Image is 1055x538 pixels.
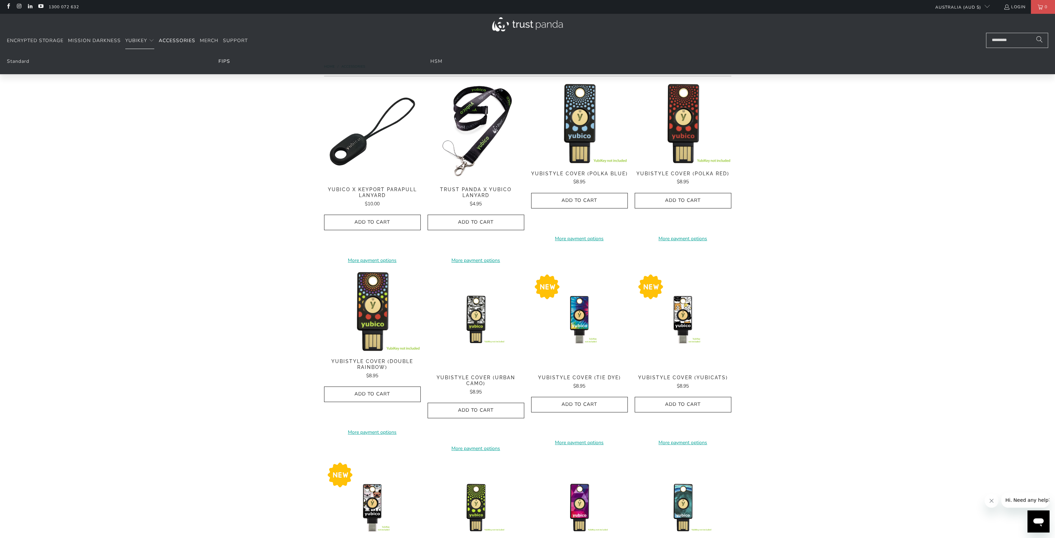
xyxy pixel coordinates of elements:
[531,397,628,412] button: Add to Cart
[1001,492,1049,508] iframe: Message from company
[531,271,628,368] a: YubiStyle Cover (Tie Dye) - Trust Panda YubiStyle Cover (Tie Dye) - Trust Panda
[428,271,524,368] img: YubiStyle Cover (Urban Camo) - Trust Panda
[635,83,731,164] img: YubiStyle Cover (Polka Red) - Trust Panda
[531,375,628,390] a: YubiStyle Cover (Tie Dye) $8.95
[531,375,628,381] span: YubiStyle Cover (Tie Dye)
[159,37,195,44] span: Accessories
[125,37,147,44] span: YubiKey
[428,83,524,180] img: Trust Panda Yubico Lanyard - Trust Panda
[1027,510,1049,532] iframe: Button to launch messaging window
[635,271,731,368] img: YubiStyle Cover (YubiCats) - Trust Panda
[324,187,421,198] span: Yubico x Keyport Parapull Lanyard
[492,17,563,31] img: Trust Panda Australia
[324,359,421,370] span: YubiStyle Cover (Double Rainbow)
[7,33,64,49] a: Encrypted Storage
[7,58,29,65] a: Standard
[68,37,121,44] span: Mission Darkness
[635,375,731,381] span: YubiStyle Cover (YubiCats)
[49,3,79,11] a: 1300 072 632
[38,4,43,10] a: Trust Panda Australia on YouTube
[986,33,1048,48] input: Search...
[435,408,517,413] span: Add to Cart
[324,257,421,264] a: More payment options
[428,403,524,418] button: Add to Cart
[324,271,421,352] img: YubiStyle Cover (Double Rainbow) - Trust Panda
[635,375,731,390] a: YubiStyle Cover (YubiCats) $8.95
[635,193,731,208] button: Add to Cart
[5,4,11,10] a: Trust Panda Australia on Facebook
[677,178,689,185] span: $8.95
[435,219,517,225] span: Add to Cart
[27,4,33,10] a: Trust Panda Australia on LinkedIn
[324,429,421,436] a: More payment options
[324,215,421,230] button: Add to Cart
[125,33,154,49] summary: YubiKey
[7,33,248,49] nav: Translation missing: en.navigation.header.main_nav
[218,58,230,65] a: FIPS
[159,33,195,49] a: Accessories
[531,193,628,208] button: Add to Cart
[538,402,621,408] span: Add to Cart
[366,372,378,379] span: $8.95
[531,83,628,164] img: YubiStyle Cover (Polka Blue) - Trust Panda
[4,5,50,10] span: Hi. Need any help?
[677,383,689,389] span: $8.95
[531,271,628,368] img: YubiStyle Cover (Tie Dye) - Trust Panda
[531,235,628,243] a: More payment options
[365,200,380,207] span: $10.00
[324,359,421,380] a: YubiStyle Cover (Double Rainbow) $8.95
[428,271,524,368] a: YubiStyle Cover (Urban Camo) - Trust Panda YubiStyle Cover (Urban Camo) - Trust Panda
[642,402,724,408] span: Add to Cart
[642,198,724,204] span: Add to Cart
[428,187,524,208] a: Trust Panda x Yubico Lanyard $4.95
[531,171,628,186] a: YubiStyle Cover (Polka Blue) $8.95
[200,33,218,49] a: Merch
[573,178,585,185] span: $8.95
[1004,3,1026,11] a: Login
[428,375,524,396] a: YubiStyle Cover (Urban Camo) $8.95
[428,215,524,230] button: Add to Cart
[531,171,628,177] span: YubiStyle Cover (Polka Blue)
[16,4,22,10] a: Trust Panda Australia on Instagram
[428,257,524,264] a: More payment options
[470,200,482,207] span: $4.95
[430,58,442,65] a: HSM
[428,187,524,198] span: Trust Panda x Yubico Lanyard
[428,375,524,387] span: YubiStyle Cover (Urban Camo)
[635,171,731,186] a: YubiStyle Cover (Polka Red) $8.95
[324,387,421,402] button: Add to Cart
[200,37,218,44] span: Merch
[635,271,731,368] a: YubiStyle Cover (YubiCats) - Trust Panda YubiStyle Cover (YubiCats) - Trust Panda
[531,439,628,447] a: More payment options
[470,389,482,395] span: $8.95
[324,83,421,180] a: Yubico x Keyport Parapull Lanyard - Trust Panda Yubico x Keyport Parapull Lanyard - Trust Panda
[7,37,64,44] span: Encrypted Storage
[1031,33,1048,48] button: Search
[573,383,585,389] span: $8.95
[324,187,421,208] a: Yubico x Keyport Parapull Lanyard $10.00
[331,219,413,225] span: Add to Cart
[324,83,421,180] img: Yubico x Keyport Parapull Lanyard - Trust Panda
[635,171,731,177] span: YubiStyle Cover (Polka Red)
[223,37,248,44] span: Support
[428,445,524,452] a: More payment options
[538,198,621,204] span: Add to Cart
[223,33,248,49] a: Support
[331,391,413,397] span: Add to Cart
[635,439,731,447] a: More payment options
[635,235,731,243] a: More payment options
[985,494,998,508] iframe: Close message
[68,33,121,49] a: Mission Darkness
[635,397,731,412] button: Add to Cart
